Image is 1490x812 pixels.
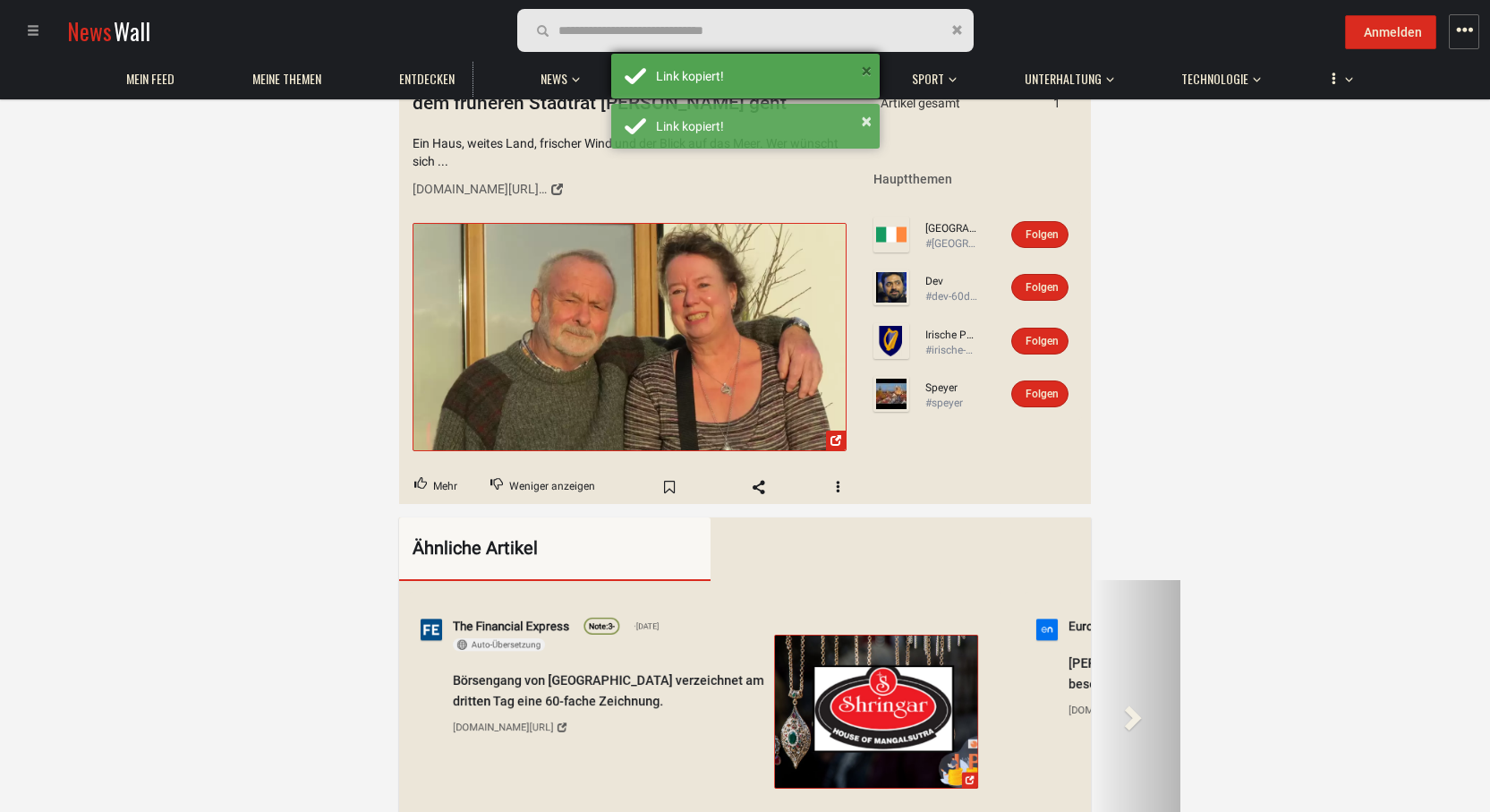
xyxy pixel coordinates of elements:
[126,71,175,87] span: Mein Feed
[1046,87,1077,120] td: 1
[413,175,847,205] a: [DOMAIN_NAME][URL][GEOGRAPHIC_DATA][PERSON_NAME]
[1345,15,1436,49] button: Anmelden
[1016,62,1111,97] a: Unterhaltung
[1069,701,1170,717] div: [DOMAIN_NAME][URL]
[1026,228,1059,241] span: Folgen
[1026,281,1059,294] span: Folgen
[1026,388,1059,400] span: Folgen
[925,328,979,343] a: Irische Politik
[433,475,457,499] span: Mehr
[413,134,847,170] h2: Ein Haus, weites Land, frischer Wind und der Blick auf das Meer. Wer wünscht sich ...
[583,617,619,634] a: Note:3-
[1025,71,1102,87] span: Unterhaltung
[925,274,979,289] a: Dev
[453,672,764,708] span: Börsengang von [GEOGRAPHIC_DATA] verzeichnet am dritten Tag eine 60-fache Zeichnung.
[67,14,150,47] a: NewsWall
[1181,71,1248,87] span: Technologie
[1069,697,1380,722] a: [DOMAIN_NAME][URL]
[912,71,944,87] span: Sport
[453,715,764,739] a: [DOMAIN_NAME][URL]
[862,112,872,130] button: ×
[413,223,847,452] a: Ausgewandert nach Irland: Wie es dem früheren Stadtrat Reinhard Mohler ...
[509,475,595,499] span: Weniger anzeigen
[399,71,455,87] span: Entdecken
[733,473,785,501] span: Share
[114,14,150,47] span: Wall
[643,473,695,501] span: Bookmark
[589,620,615,633] div: 3-
[774,635,978,788] a: Börsengang von Shringar House verzeichnet am dritten Tag eine 60-fache ...
[252,71,321,87] span: Meine Themen
[67,14,112,47] span: News
[775,636,977,788] img: Börsengang von Shringar House verzeichnet am dritten Tag eine 60-fache ...
[634,620,659,632] span: [DATE]
[873,217,909,252] img: Profilbild von Irland
[1069,655,1341,691] span: [PERSON_NAME] Premierminister: "Ich bin sehr besorgt über die Verrohung der Sprache"
[903,62,953,97] a: Sport
[475,470,610,504] button: Downvote
[1364,25,1422,39] span: Anmelden
[399,470,473,504] button: Upvote
[1026,335,1059,347] span: Folgen
[413,535,643,561] div: Ähnliche Artikel
[453,637,545,650] button: Auto-Übersetzung
[656,117,866,135] div: Link kopiert!
[925,396,979,411] div: #speyer
[925,289,979,304] div: #dev-60df82826ccf2
[453,719,554,735] div: [DOMAIN_NAME][URL]
[1036,619,1058,640] img: Profilbild von Euronews
[413,179,547,199] div: [DOMAIN_NAME][URL][GEOGRAPHIC_DATA][PERSON_NAME]
[1172,62,1257,97] a: Technologie
[589,621,609,630] span: Note:
[873,376,909,412] img: Profilbild von Speyer
[873,269,909,305] img: Profilbild von Dev
[532,54,585,97] button: News
[1172,54,1261,97] button: Technologie
[873,323,909,359] img: Profilbild von Irische Politik
[453,616,569,636] a: The Financial Express
[903,54,957,97] button: Sport
[1016,54,1114,97] button: Unterhaltung
[925,380,979,396] a: Speyer
[862,62,872,80] button: ×
[421,619,442,640] img: Profilbild von The Financial Express
[1069,616,1122,636] a: Euronews
[925,343,979,358] div: #irische-politik
[413,224,846,451] img: Ausgewandert nach Irland: Wie es dem früheren Stadtrat Reinhard Mohler ...
[656,67,866,85] div: Link kopiert!
[925,236,979,252] div: #[GEOGRAPHIC_DATA]
[873,170,1077,188] div: Hauptthemen
[532,62,576,97] a: News
[541,71,567,87] span: News
[925,221,979,236] a: [GEOGRAPHIC_DATA]
[873,87,1045,120] td: Artikel gesamt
